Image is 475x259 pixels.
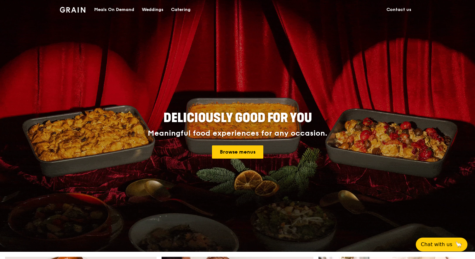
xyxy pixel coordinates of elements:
[142,0,163,19] div: Weddings
[163,110,312,126] span: Deliciously good for you
[171,0,191,19] div: Catering
[416,238,467,251] button: Chat with us🦙
[421,241,452,248] span: Chat with us
[212,145,263,159] a: Browse menus
[124,129,351,138] div: Meaningful food experiences for any occasion.
[138,0,167,19] a: Weddings
[455,241,462,248] span: 🦙
[94,0,134,19] div: Meals On Demand
[167,0,194,19] a: Catering
[60,7,85,13] img: Grain
[383,0,415,19] a: Contact us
